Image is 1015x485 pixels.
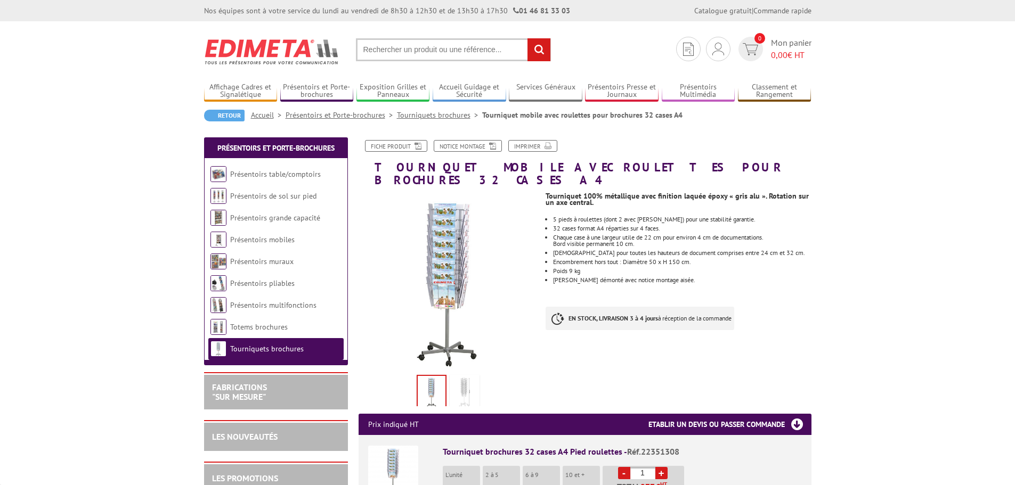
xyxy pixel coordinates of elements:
[397,110,482,120] a: Tourniquets brochures
[210,166,226,182] img: Présentoirs table/comptoirs
[443,446,802,458] div: Tourniquet brochures 32 cases A4 Pied roulettes -
[553,216,811,223] li: 5 pieds à roulettes (dont 2 avec [PERSON_NAME]) pour une stabilité garantie.
[210,232,226,248] img: Présentoirs mobiles
[286,110,397,120] a: Présentoirs et Porte-brochures
[433,83,506,100] a: Accueil Guidage et Sécurité
[565,471,600,479] p: 10 et +
[251,110,286,120] a: Accueil
[738,83,811,100] a: Classement et Rangement
[525,471,560,479] p: 6 à 9
[230,300,316,310] a: Présentoirs multifonctions
[418,376,445,409] img: tourniquets_brochures_22351308.png
[743,43,758,55] img: devis rapide
[546,191,809,207] strong: Tourniquet 100% métallique avec finition laquée époxy « gris alu ». Rotation sur un axe central.
[553,259,811,265] li: Encombrement hors tout : Diamètre 50 x H 150 cm.
[230,213,320,223] a: Présentoirs grande capacité
[513,6,570,15] strong: 01 46 81 33 03
[217,143,335,153] a: Présentoirs et Porte-brochures
[648,414,811,435] h3: Etablir un devis ou passer commande
[694,5,811,16] div: |
[210,275,226,291] img: Présentoirs pliables
[662,83,735,100] a: Présentoirs Multimédia
[204,83,278,100] a: Affichage Cadres et Signalétique
[509,83,582,100] a: Services Généraux
[351,140,819,186] h1: Tourniquet mobile avec roulettes pour brochures 32 cases A4
[553,234,811,247] li: Chaque case à une largeur utile de 22 cm pour environ 4 cm de documentations. Bord visible perman...
[546,307,734,330] p: à réception de la commande
[204,110,245,121] a: Retour
[212,473,278,483] a: LES PROMOTIONS
[712,43,724,55] img: devis rapide
[771,49,811,61] span: € HT
[230,169,321,179] a: Présentoirs table/comptoirs
[482,110,683,120] li: Tourniquet mobile avec roulettes pour brochures 32 cases A4
[204,32,340,71] img: Edimeta
[210,210,226,226] img: Présentoirs grande capacité
[210,253,226,269] img: Présentoirs muraux
[230,322,288,332] a: Totems brochures
[771,50,787,60] span: 0,00
[553,277,811,283] li: [PERSON_NAME] démonté avec notice montage aisée.
[210,297,226,313] img: Présentoirs multifonctions
[356,38,551,61] input: Rechercher un produit ou une référence...
[452,377,477,410] img: 22351308_dessin.jpg
[230,257,294,266] a: Présentoirs muraux
[356,83,430,100] a: Exposition Grilles et Panneaux
[230,278,295,288] a: Présentoirs pliables
[212,382,267,402] a: FABRICATIONS"Sur Mesure"
[753,6,811,15] a: Commande rapide
[553,225,811,232] li: 32 cases format A4 réparties sur 4 faces.
[771,37,811,61] span: Mon panier
[754,33,765,44] span: 0
[434,140,502,152] a: Notice Montage
[627,446,679,457] span: Réf.22351308
[553,268,811,274] li: Poids 9 kg
[210,319,226,335] img: Totems brochures
[359,192,538,371] img: tourniquets_brochures_22351308.png
[618,467,630,479] a: -
[212,431,278,442] a: LES NOUVEAUTÉS
[655,467,668,479] a: +
[230,191,316,201] a: Présentoirs de sol sur pied
[683,43,694,56] img: devis rapide
[585,83,659,100] a: Présentoirs Presse et Journaux
[485,471,520,479] p: 2 à 5
[527,38,550,61] input: rechercher
[508,140,557,152] a: Imprimer
[210,341,226,357] img: Tourniquets brochures
[365,140,427,152] a: Fiche produit
[553,250,811,256] li: [DEMOGRAPHIC_DATA] pour toutes les hauteurs de document comprises entre 24 cm et 32 cm.
[368,414,419,435] p: Prix indiqué HT
[280,83,354,100] a: Présentoirs et Porte-brochures
[230,344,304,354] a: Tourniquets brochures
[736,37,811,61] a: devis rapide 0 Mon panier 0,00€ HT
[230,235,295,244] a: Présentoirs mobiles
[210,188,226,204] img: Présentoirs de sol sur pied
[694,6,752,15] a: Catalogue gratuit
[204,5,570,16] div: Nos équipes sont à votre service du lundi au vendredi de 8h30 à 12h30 et de 13h30 à 17h30
[445,471,480,479] p: L'unité
[569,314,658,322] strong: EN STOCK, LIVRAISON 3 à 4 jours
